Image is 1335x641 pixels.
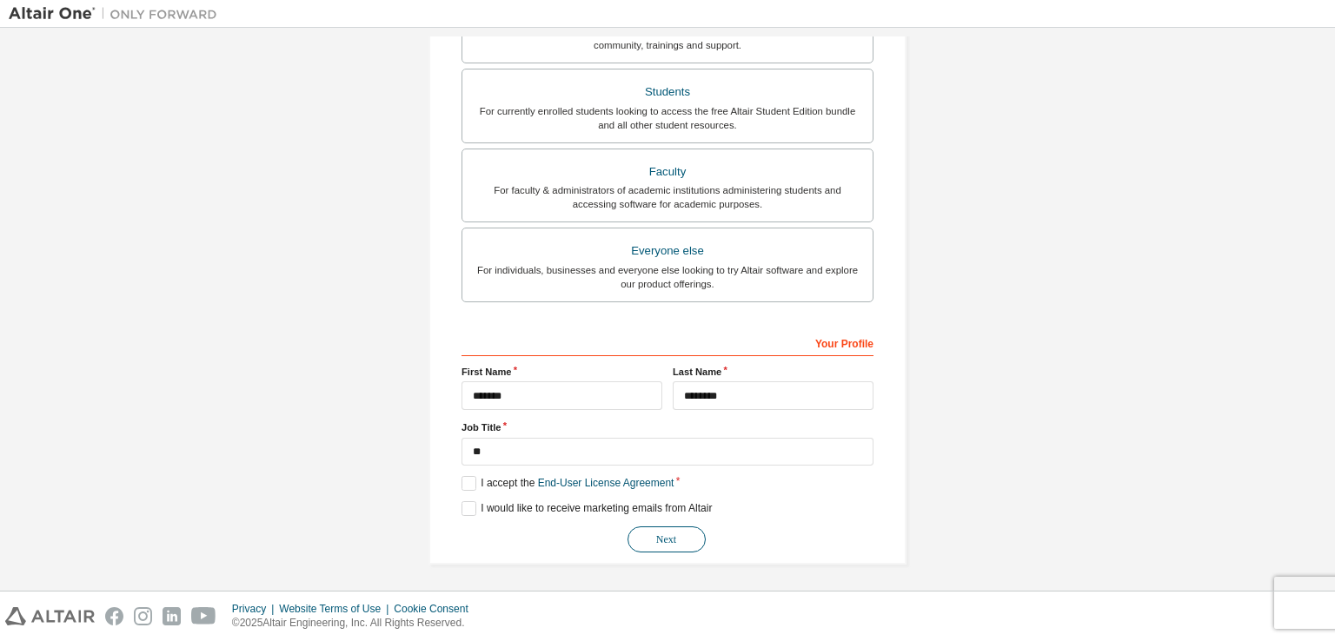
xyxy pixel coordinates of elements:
img: linkedin.svg [163,607,181,625]
div: Students [473,80,862,104]
img: altair_logo.svg [5,607,95,625]
label: First Name [462,365,662,379]
button: Next [628,526,706,552]
div: Everyone else [473,239,862,263]
img: instagram.svg [134,607,152,625]
div: For existing customers looking to access software downloads, HPC resources, community, trainings ... [473,24,862,52]
a: End-User License Agreement [538,477,674,489]
div: For individuals, businesses and everyone else looking to try Altair software and explore our prod... [473,263,862,291]
div: For currently enrolled students looking to access the free Altair Student Edition bundle and all ... [473,104,862,132]
img: Altair One [9,5,226,23]
div: For faculty & administrators of academic institutions administering students and accessing softwa... [473,183,862,211]
p: © 2025 Altair Engineering, Inc. All Rights Reserved. [232,616,479,631]
div: Your Profile [462,328,873,356]
div: Faculty [473,160,862,184]
label: Last Name [673,365,873,379]
img: facebook.svg [105,607,123,625]
div: Cookie Consent [394,602,478,616]
label: I accept the [462,476,674,491]
label: Job Title [462,420,873,434]
img: youtube.svg [191,607,216,625]
div: Privacy [232,602,279,616]
label: I would like to receive marketing emails from Altair [462,501,712,516]
div: Website Terms of Use [279,602,394,616]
